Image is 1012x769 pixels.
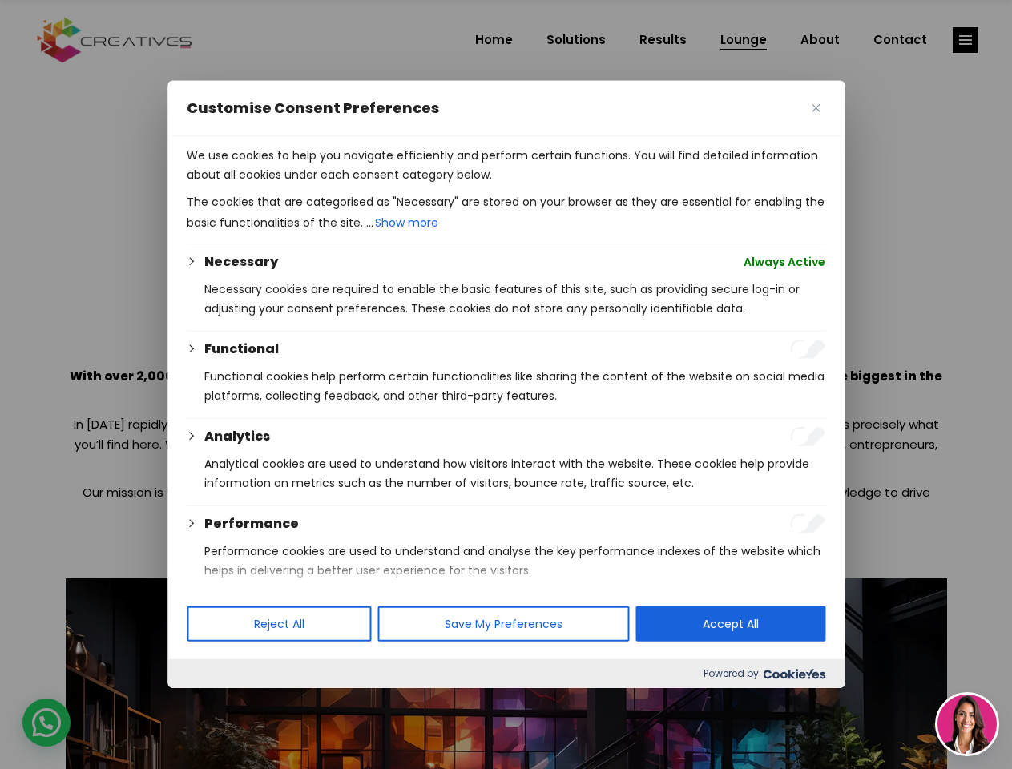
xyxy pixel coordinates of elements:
input: Enable Functional [790,340,825,359]
button: Reject All [187,606,371,642]
button: Performance [204,514,299,533]
p: We use cookies to help you navigate efficiently and perform certain functions. You will find deta... [187,146,825,184]
img: agent [937,695,997,754]
img: Cookieyes logo [763,669,825,679]
button: Close [806,99,825,118]
p: Performance cookies are used to understand and analyse the key performance indexes of the website... [204,542,825,580]
button: Accept All [635,606,825,642]
p: Analytical cookies are used to understand how visitors interact with the website. These cookies h... [204,454,825,493]
span: Always Active [744,252,825,272]
p: Functional cookies help perform certain functionalities like sharing the content of the website o... [204,367,825,405]
button: Show more [373,211,440,234]
span: Customise Consent Preferences [187,99,439,118]
button: Analytics [204,427,270,446]
input: Enable Performance [790,514,825,533]
img: Close [812,104,820,112]
div: Powered by [167,659,845,688]
input: Enable Analytics [790,427,825,446]
div: Customise Consent Preferences [167,81,845,688]
button: Necessary [204,252,278,272]
p: Necessary cookies are required to enable the basic features of this site, such as providing secur... [204,280,825,318]
button: Save My Preferences [377,606,629,642]
p: The cookies that are categorised as "Necessary" are stored on your browser as they are essential ... [187,192,825,234]
button: Functional [204,340,279,359]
